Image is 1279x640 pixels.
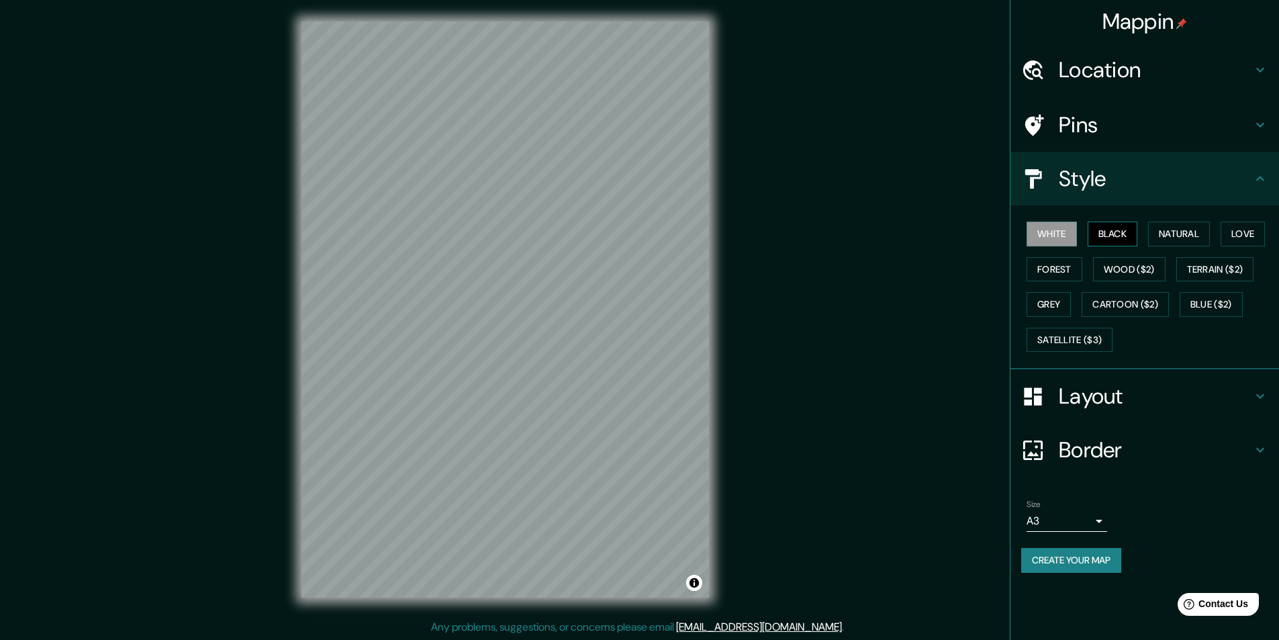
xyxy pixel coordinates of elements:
[1102,8,1188,35] h4: Mappin
[676,620,842,634] a: [EMAIL_ADDRESS][DOMAIN_NAME]
[1010,369,1279,423] div: Layout
[1021,548,1121,573] button: Create your map
[1059,111,1252,138] h4: Pins
[1027,257,1082,282] button: Forest
[1082,292,1169,317] button: Cartoon ($2)
[1059,56,1252,83] h4: Location
[1059,383,1252,410] h4: Layout
[1059,437,1252,463] h4: Border
[1221,222,1265,246] button: Love
[1027,510,1107,532] div: A3
[1180,292,1243,317] button: Blue ($2)
[1159,588,1264,625] iframe: Help widget launcher
[686,575,702,591] button: Toggle attribution
[1148,222,1210,246] button: Natural
[431,619,844,635] p: Any problems, suggestions, or concerns please email .
[1093,257,1166,282] button: Wood ($2)
[844,619,846,635] div: .
[1059,165,1252,192] h4: Style
[846,619,849,635] div: .
[1010,423,1279,477] div: Border
[1027,499,1041,510] label: Size
[1027,222,1077,246] button: White
[301,21,709,598] canvas: Map
[1088,222,1138,246] button: Black
[1176,257,1254,282] button: Terrain ($2)
[1010,152,1279,205] div: Style
[1010,98,1279,152] div: Pins
[1176,18,1187,29] img: pin-icon.png
[1027,328,1112,353] button: Satellite ($3)
[1010,43,1279,97] div: Location
[1027,292,1071,317] button: Grey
